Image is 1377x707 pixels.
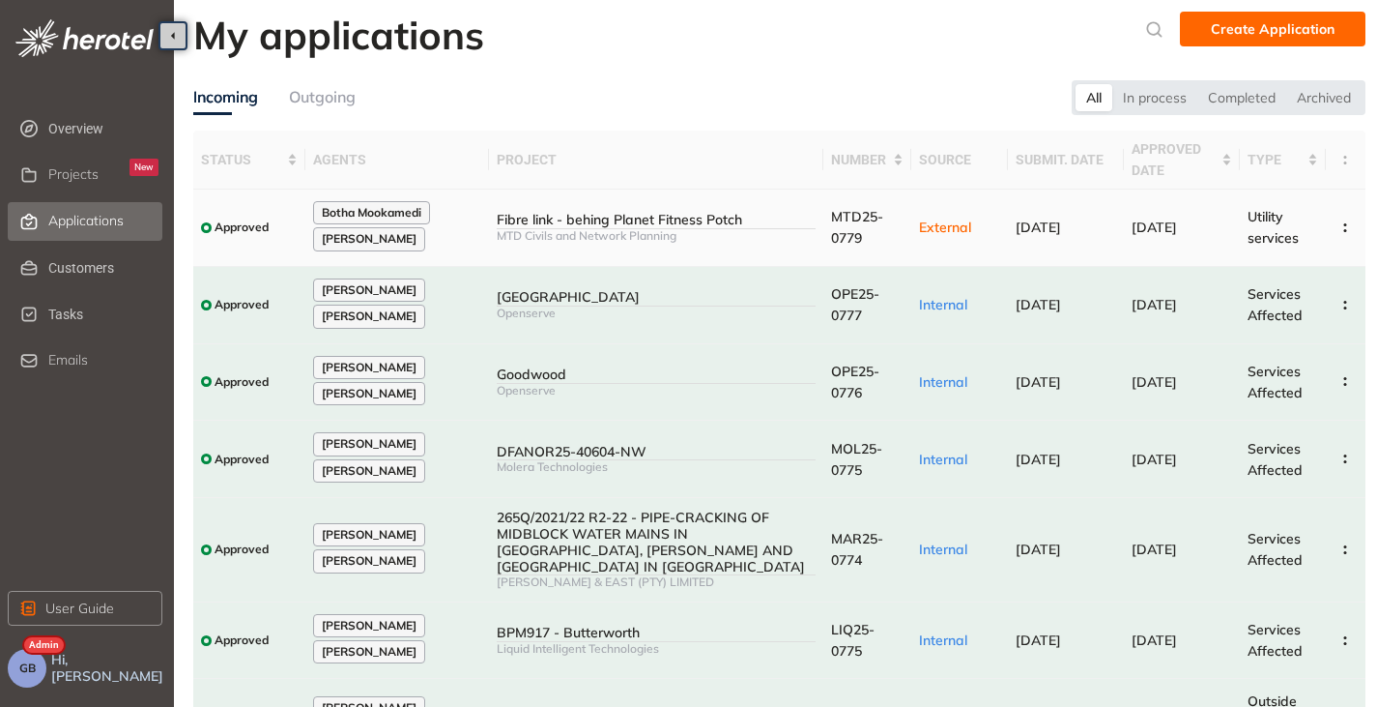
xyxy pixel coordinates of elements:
[919,219,971,236] span: External
[497,460,816,474] div: Molera Technologies
[1132,541,1177,558] span: [DATE]
[1132,373,1177,391] span: [DATE]
[48,249,158,287] span: Customers
[15,19,154,57] img: logo
[497,625,816,641] div: BPM917 - Butterworth
[322,387,416,400] span: [PERSON_NAME]
[322,232,416,246] span: [PERSON_NAME]
[19,662,36,675] span: GB
[497,212,816,228] div: Fibre link - behing Planet Fitness Potch
[831,440,882,479] span: MOL25-0775
[497,575,816,589] div: [PERSON_NAME] & EAST (PTY) LIMITED
[322,309,416,323] span: [PERSON_NAME]
[497,289,816,306] div: [GEOGRAPHIC_DATA]
[1211,18,1334,40] span: Create Application
[129,159,158,176] div: New
[215,298,269,311] span: Approved
[215,543,269,556] span: Approved
[322,619,416,633] span: [PERSON_NAME]
[215,221,269,234] span: Approved
[1076,84,1112,111] div: All
[1016,219,1061,236] span: [DATE]
[823,131,912,190] th: number
[919,541,967,558] span: Internal
[1016,373,1061,391] span: [DATE]
[48,166,99,183] span: Projects
[489,131,823,190] th: project
[193,12,484,58] h2: My applications
[1180,12,1365,46] button: Create Application
[1132,451,1177,468] span: [DATE]
[45,598,114,619] span: User Guide
[1240,131,1326,190] th: type
[911,131,1008,190] th: source
[1197,84,1286,111] div: Completed
[497,510,816,574] div: 265Q/2021/22 R2-22 - PIPE-CRACKING OF MIDBLOCK WATER MAINS IN [GEOGRAPHIC_DATA], [PERSON_NAME] AN...
[1248,208,1299,247] span: Utility services
[1248,149,1304,170] span: type
[1008,131,1124,190] th: submit. date
[831,363,879,401] span: OPE25-0776
[831,285,879,324] span: OPE25-0777
[322,437,416,451] span: [PERSON_NAME]
[305,131,489,190] th: agents
[1248,363,1303,401] span: Services Affected
[1132,138,1218,181] span: approved date
[1132,296,1177,313] span: [DATE]
[215,633,269,647] span: Approved
[831,530,883,569] span: MAR25-0774
[831,208,883,247] span: MTD25-0779
[1016,632,1061,649] span: [DATE]
[1016,296,1061,313] span: [DATE]
[1248,621,1303,660] span: Services Affected
[215,453,269,466] span: Approved
[193,131,305,190] th: status
[201,149,283,170] span: status
[8,591,162,626] button: User Guide
[1132,632,1177,649] span: [DATE]
[1248,285,1303,324] span: Services Affected
[919,632,967,649] span: Internal
[51,652,166,685] span: Hi, [PERSON_NAME]
[48,109,158,148] span: Overview
[497,307,816,320] div: Openserve
[1112,84,1197,111] div: In process
[1248,440,1303,479] span: Services Affected
[1016,541,1061,558] span: [DATE]
[322,361,416,374] span: [PERSON_NAME]
[497,444,816,460] div: DFANOR25-40604-NW
[322,528,416,542] span: [PERSON_NAME]
[322,464,416,478] span: [PERSON_NAME]
[322,554,416,568] span: [PERSON_NAME]
[48,295,158,334] span: Tasks
[322,283,416,297] span: [PERSON_NAME]
[1286,84,1362,111] div: Archived
[919,296,967,313] span: Internal
[289,85,356,109] div: Outgoing
[919,451,967,468] span: Internal
[322,206,421,220] span: Botha Mookamedi
[48,352,88,368] span: Emails
[1016,451,1061,468] span: [DATE]
[831,621,875,660] span: LIQ25-0775
[193,85,258,109] div: Incoming
[497,229,816,243] div: MTD Civils and Network Planning
[831,149,890,170] span: number
[48,213,124,229] span: Applications
[322,645,416,659] span: [PERSON_NAME]
[497,642,816,656] div: Liquid Intelligent Technologies
[919,373,967,391] span: Internal
[215,375,269,389] span: Approved
[497,367,816,383] div: Goodwood
[497,384,816,398] div: Openserve
[1124,131,1240,190] th: approved date
[8,649,46,688] button: GB
[1132,219,1177,236] span: [DATE]
[1248,530,1303,569] span: Services Affected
